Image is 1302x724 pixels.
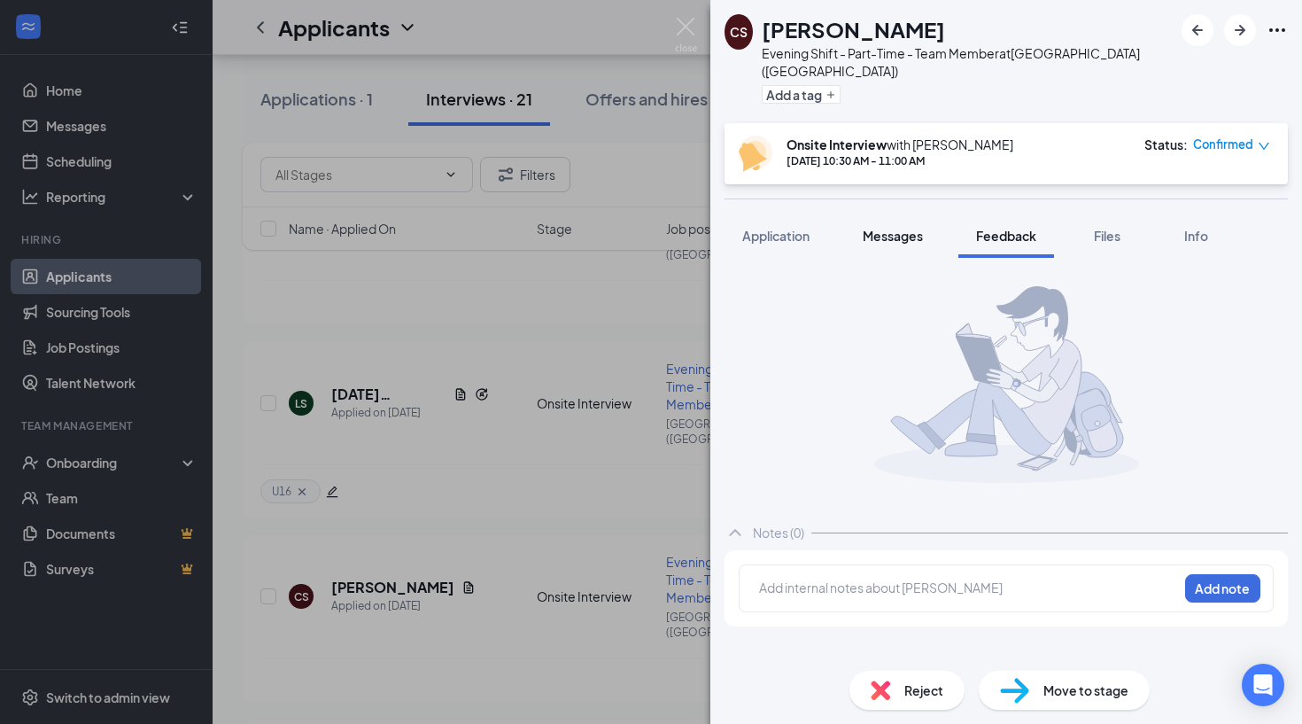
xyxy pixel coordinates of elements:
[1242,664,1284,706] div: Open Intercom Messenger
[762,14,945,44] h1: [PERSON_NAME]
[1043,681,1128,700] span: Move to stage
[1182,14,1213,46] button: ArrowLeftNew
[976,228,1036,244] span: Feedback
[742,228,810,244] span: Application
[1184,228,1208,244] span: Info
[762,44,1173,80] div: Evening Shift - Part-Time - Team Member at [GEOGRAPHIC_DATA] ([GEOGRAPHIC_DATA])
[1258,140,1270,152] span: down
[1193,136,1253,153] span: Confirmed
[874,286,1139,483] img: takingNoteManImg
[762,85,841,104] button: PlusAdd a tag
[1185,574,1260,603] button: Add note
[1224,14,1256,46] button: ArrowRight
[753,524,804,541] div: Notes (0)
[1229,19,1251,41] svg: ArrowRight
[787,153,1013,168] div: [DATE] 10:30 AM - 11:00 AM
[1187,19,1208,41] svg: ArrowLeftNew
[1094,228,1120,244] span: Files
[1267,19,1288,41] svg: Ellipses
[787,136,887,152] b: Onsite Interview
[904,681,943,700] span: Reject
[730,23,748,41] div: CS
[825,90,836,100] svg: Plus
[787,136,1013,153] div: with [PERSON_NAME]
[1144,136,1188,153] div: Status :
[725,522,746,543] svg: ChevronUp
[863,228,923,244] span: Messages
